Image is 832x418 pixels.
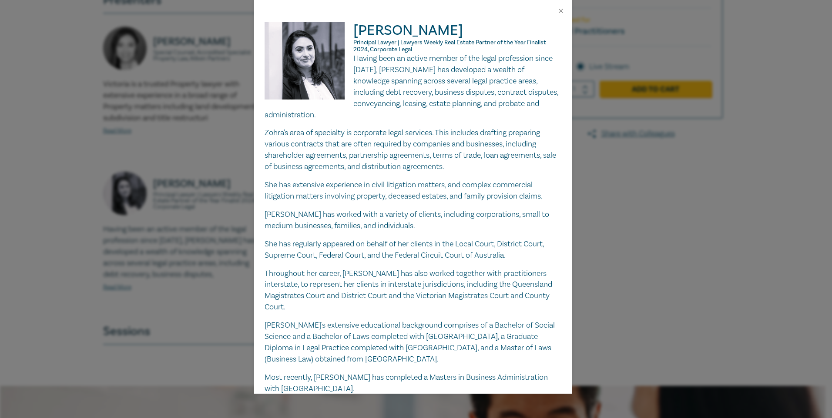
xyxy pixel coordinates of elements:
h2: [PERSON_NAME] [265,22,561,53]
p: [PERSON_NAME]'s extensive educational background comprises of a Bachelor of Social Science and a ... [265,320,561,365]
button: Close [557,7,565,15]
span: Principal Lawyer | Lawyers Weekly Real Estate Partner of the Year Finalist 2024, Corporate Legal [353,39,546,53]
p: She has regularly appeared on behalf of her clients in the Local Court, District Court, Supreme C... [265,239,561,261]
p: Throughout her career, [PERSON_NAME] has also worked together with practitioners interstate, to r... [265,268,561,313]
p: She has extensive experience in civil litigation matters, and complex commercial litigation matte... [265,179,561,202]
p: Most recently, [PERSON_NAME] has completed a Masters in Business Administration with [GEOGRAPHIC_... [265,372,561,395]
p: Zohra's area of specialty is corporate legal services. This includes drafting preparing various c... [265,127,561,173]
img: Zohra Ali [265,22,354,108]
p: [PERSON_NAME] has worked with a variety of clients, including corporations, small to medium busin... [265,209,561,232]
p: Having been an active member of the legal profession since [DATE], [PERSON_NAME] has developed a ... [265,53,561,120]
